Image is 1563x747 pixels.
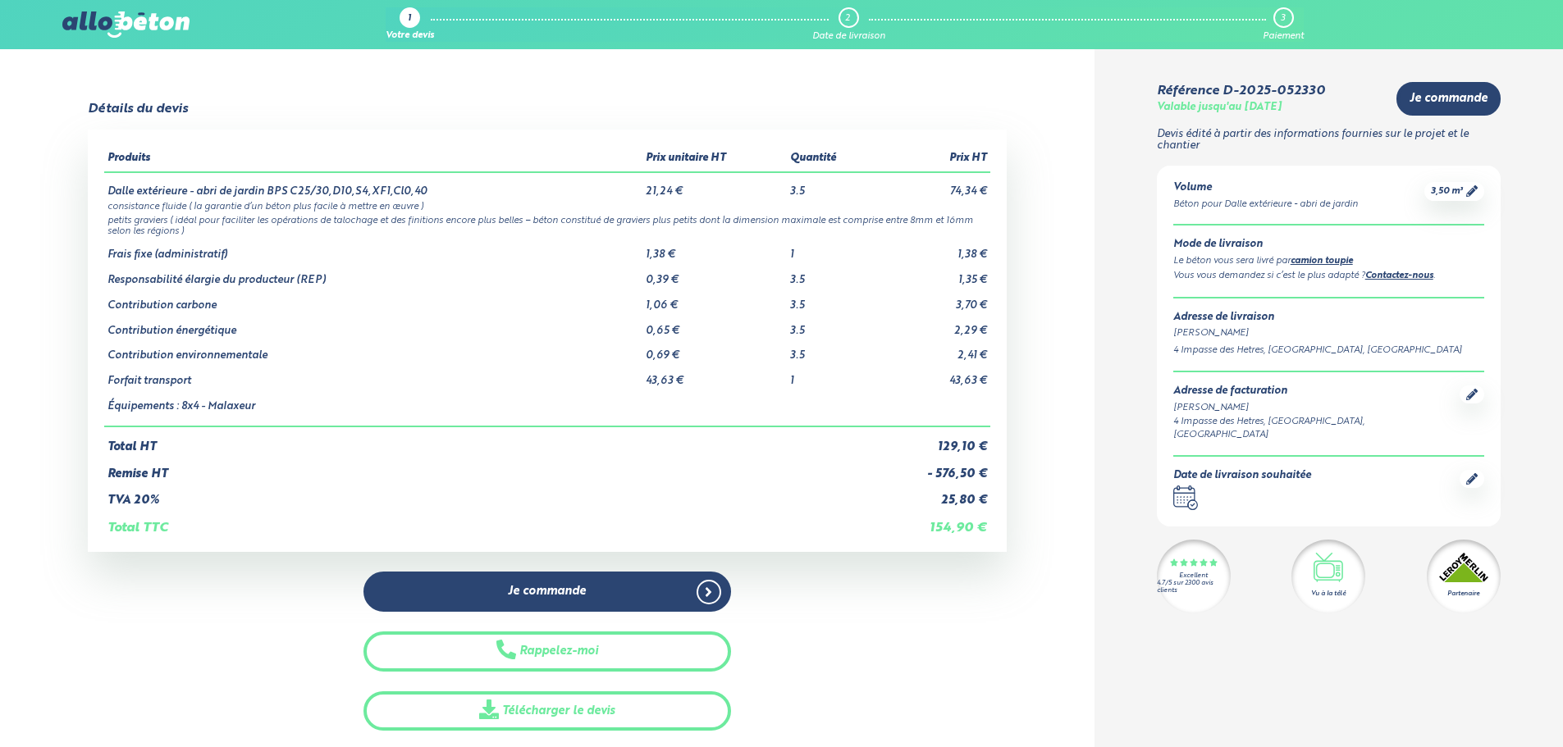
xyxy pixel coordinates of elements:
a: Télécharger le devis [363,691,731,731]
div: Paiement [1263,31,1304,42]
a: Je commande [1396,82,1501,116]
div: [PERSON_NAME] [1173,326,1484,340]
div: 4 Impasse des Hetres, [GEOGRAPHIC_DATA], [GEOGRAPHIC_DATA] [1173,344,1484,358]
td: 2,29 € [877,312,990,338]
div: Date de livraison souhaitée [1173,470,1311,482]
div: 1 [408,14,411,25]
td: 1,38 € [642,236,787,262]
div: [PERSON_NAME] [1173,401,1460,415]
td: Responsabilité élargie du producteur (REP) [104,262,642,287]
div: Mode de livraison [1173,239,1484,251]
div: Vous vous demandez si c’est le plus adapté ? . [1173,269,1484,284]
div: 4 Impasse des Hetres, [GEOGRAPHIC_DATA], [GEOGRAPHIC_DATA] [1173,415,1460,443]
td: 0,39 € [642,262,787,287]
div: Partenaire [1447,589,1479,599]
div: 3 [1281,13,1285,24]
td: Total HT [104,426,877,454]
a: Contactez-nous [1365,271,1433,280]
td: 2,41 € [877,337,990,362]
th: Prix unitaire HT [642,146,787,172]
td: Équipements : 8x4 - Malaxeur [104,388,642,427]
th: Produits [104,146,642,172]
td: 1 [787,236,876,262]
td: 1 [787,362,876,388]
td: 3.5 [787,172,876,198]
td: 3,70 € [877,287,990,312]
div: Détails du devis [88,102,188,116]
td: 43,63 € [642,362,787,388]
div: Votre devis [386,31,434,42]
td: 154,90 € [877,508,990,535]
div: Référence D-2025-052330 [1157,84,1325,98]
td: 74,34 € [877,172,990,198]
div: 2 [845,13,850,24]
td: Dalle extérieure - abri de jardin BPS C25/30,D10,S4,XF1,Cl0,40 [104,172,642,198]
div: Valable jusqu'au [DATE] [1157,102,1282,114]
td: 3.5 [787,287,876,312]
a: 1 Votre devis [386,7,434,42]
td: Contribution environnementale [104,337,642,362]
div: 4.7/5 sur 2300 avis clients [1157,580,1231,594]
div: Béton pour Dalle extérieure - abri de jardin [1173,198,1358,212]
td: 3.5 [787,262,876,287]
td: 0,69 € [642,337,787,362]
td: Remise HT [104,454,877,481]
th: Quantité [787,146,876,172]
span: Je commande [508,585,586,599]
span: Je commande [1410,92,1488,106]
div: Vu à la télé [1311,589,1346,599]
td: Contribution carbone [104,287,642,312]
td: 1,06 € [642,287,787,312]
td: 129,10 € [877,426,990,454]
td: 25,80 € [877,481,990,508]
td: Contribution énergétique [104,312,642,338]
td: Forfait transport [104,362,642,388]
img: allobéton [62,11,189,38]
p: Devis édité à partir des informations fournies sur le projet et le chantier [1157,129,1501,153]
a: 3 Paiement [1263,7,1304,42]
div: Adresse de facturation [1173,385,1460,398]
a: 2 Date de livraison [812,7,885,42]
div: Adresse de livraison [1173,312,1484,324]
iframe: Help widget launcher [1417,683,1545,729]
td: - 576,50 € [877,454,990,481]
a: camion toupie [1291,257,1353,266]
td: petits graviers ( idéal pour faciliter les opérations de talochage et des finitions encore plus b... [104,212,990,237]
td: 1,35 € [877,262,990,287]
td: 43,63 € [877,362,990,388]
div: Volume [1173,182,1358,194]
td: TVA 20% [104,481,877,508]
a: Je commande [363,572,731,612]
th: Prix HT [877,146,990,172]
td: Total TTC [104,508,877,535]
td: Frais fixe (administratif) [104,236,642,262]
td: 3.5 [787,312,876,338]
td: 21,24 € [642,172,787,198]
div: Date de livraison [812,31,885,42]
td: 0,65 € [642,312,787,338]
td: 3.5 [787,337,876,362]
td: consistance fluide ( la garantie d’un béton plus facile à mettre en œuvre ) [104,198,990,212]
div: Excellent [1179,572,1208,580]
button: Rappelez-moi [363,631,731,672]
div: Le béton vous sera livré par [1173,254,1484,269]
td: 1,38 € [877,236,990,262]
